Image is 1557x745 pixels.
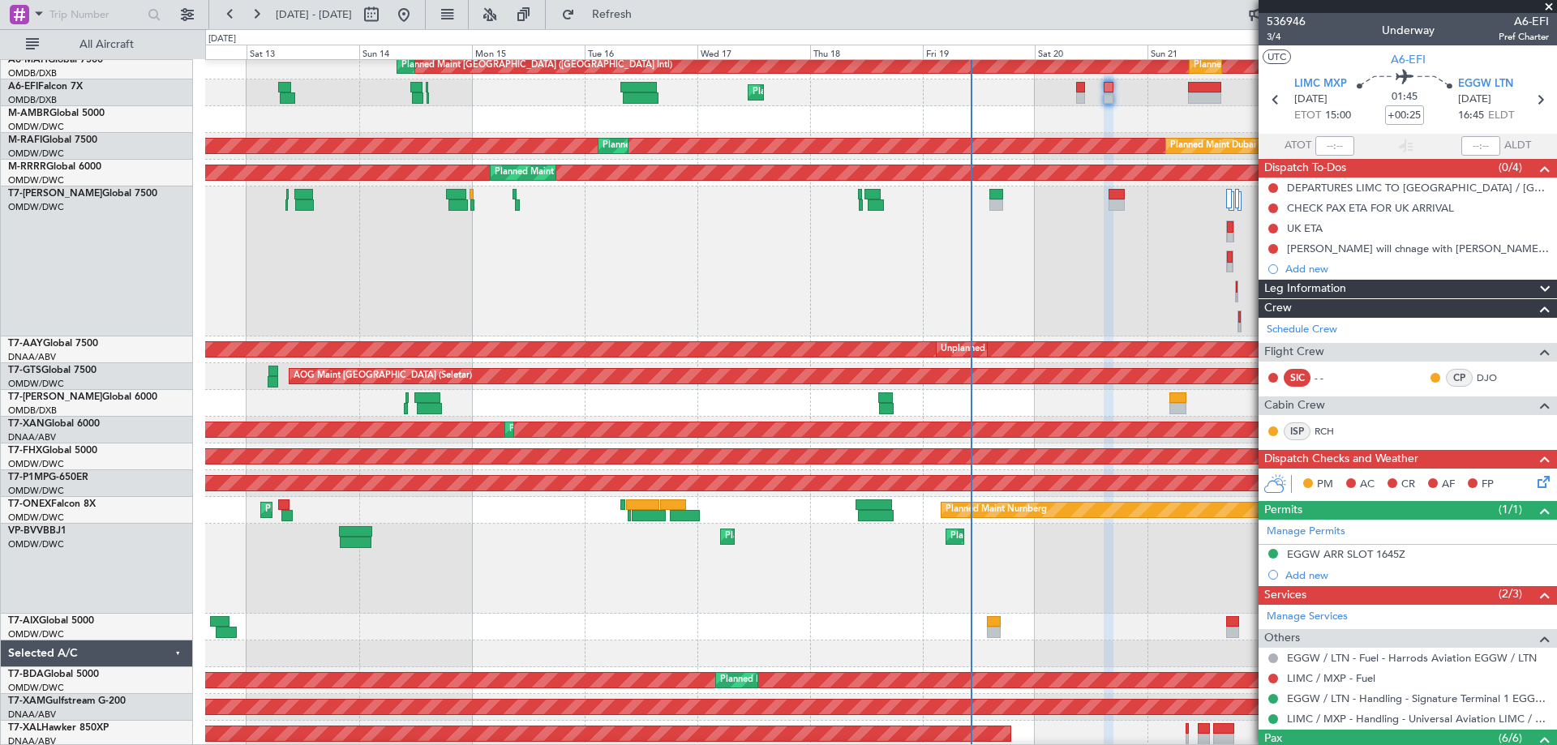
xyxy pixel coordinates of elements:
[1285,568,1549,582] div: Add new
[1458,92,1491,108] span: [DATE]
[1287,221,1323,235] div: UK ETA
[8,148,64,160] a: OMDW/DWC
[8,431,56,443] a: DNAA/ABV
[8,616,94,626] a: T7-AIXGlobal 5000
[8,162,101,172] a: M-RRRRGlobal 6000
[8,499,51,509] span: T7-ONEX
[1504,138,1531,154] span: ALDT
[1035,45,1147,59] div: Sat 20
[208,32,236,46] div: [DATE]
[1287,181,1549,195] div: DEPARTURES LIMC TO [GEOGRAPHIC_DATA] / [GEOGRAPHIC_DATA] - FILE VIA [GEOGRAPHIC_DATA]
[8,696,126,706] a: T7-XAMGulfstream G-200
[1267,609,1348,625] a: Manage Services
[8,55,48,65] span: A6-MAH
[8,670,44,679] span: T7-BDA
[1499,159,1522,176] span: (0/4)
[1267,524,1345,540] a: Manage Permits
[753,80,1008,105] div: Planned Maint [GEOGRAPHIC_DATA] ([GEOGRAPHIC_DATA])
[8,709,56,721] a: DNAA/ABV
[276,7,352,22] span: [DATE] - [DATE]
[8,109,49,118] span: M-AMBR
[578,9,646,20] span: Refresh
[1392,89,1418,105] span: 01:45
[1284,369,1310,387] div: SIC
[8,94,57,106] a: OMDB/DXB
[603,134,762,158] div: Planned Maint Dubai (Al Maktoum Intl)
[923,45,1036,59] div: Fri 19
[1315,424,1351,439] a: RCH
[1315,136,1354,156] input: --:--
[1287,671,1375,685] a: LIMC / MXP - Fuel
[810,45,923,59] div: Thu 18
[1488,108,1514,124] span: ELDT
[8,512,64,524] a: OMDW/DWC
[1442,477,1455,493] span: AF
[8,366,41,375] span: T7-GTS
[1446,369,1473,387] div: CP
[495,161,654,185] div: Planned Maint Dubai (Al Maktoum Intl)
[8,174,64,186] a: OMDW/DWC
[509,417,669,442] div: Planned Maint Dubai (Al Maktoum Intl)
[1264,280,1346,298] span: Leg Information
[8,366,97,375] a: T7-GTSGlobal 7500
[8,446,97,456] a: T7-FHXGlobal 5000
[8,538,64,550] a: OMDW/DWC
[8,473,88,482] a: T7-P1MPG-650ER
[1264,629,1300,648] span: Others
[8,446,42,456] span: T7-FHX
[401,54,672,78] div: Planned Maint [GEOGRAPHIC_DATA] ([GEOGRAPHIC_DATA] Intl)
[1287,651,1537,665] a: EGGW / LTN - Fuel - Harrods Aviation EGGW / LTN
[472,45,585,59] div: Mon 15
[1194,54,1465,78] div: Planned Maint [GEOGRAPHIC_DATA] ([GEOGRAPHIC_DATA] Intl)
[8,670,99,679] a: T7-BDAGlobal 5000
[1170,134,1330,158] div: Planned Maint Dubai (Al Maktoum Intl)
[8,189,157,199] a: T7-[PERSON_NAME]Global 7500
[42,39,171,50] span: All Aircraft
[8,526,43,536] span: VP-BVV
[725,524,885,549] div: Planned Maint Dubai (Al Maktoum Intl)
[1499,30,1549,44] span: Pref Charter
[8,339,98,349] a: T7-AAYGlobal 7500
[1315,370,1351,385] div: - -
[1325,108,1351,124] span: 15:00
[8,628,64,640] a: OMDW/DWC
[1401,477,1415,493] span: CR
[1264,501,1302,520] span: Permits
[49,2,143,27] input: Trip Number
[1287,712,1549,726] a: LIMC / MXP - Handling - Universal Aviation LIMC / MXP
[1382,22,1435,39] div: Underway
[1294,76,1347,92] span: LIMC MXP
[1285,138,1311,154] span: ATOT
[8,419,100,429] a: T7-XANGlobal 6000
[1264,299,1292,318] span: Crew
[294,364,472,388] div: AOG Maint [GEOGRAPHIC_DATA] (Seletar)
[8,405,57,417] a: OMDB/DXB
[1284,422,1310,440] div: ISP
[1267,322,1337,338] a: Schedule Crew
[18,32,176,58] button: All Aircraft
[720,668,880,692] div: Planned Maint Dubai (Al Maktoum Intl)
[1267,30,1306,44] span: 3/4
[8,351,56,363] a: DNAA/ABV
[1287,242,1549,255] div: [PERSON_NAME] will chnage with [PERSON_NAME] in LIMC
[1458,76,1513,92] span: EGGW LTN
[8,392,102,402] span: T7-[PERSON_NAME]
[1285,262,1549,276] div: Add new
[1458,108,1484,124] span: 16:45
[8,339,43,349] span: T7-AAY
[8,499,96,509] a: T7-ONEXFalcon 8X
[1287,691,1549,705] a: EGGW / LTN - Handling - Signature Terminal 1 EGGW / LTN
[8,82,38,92] span: A6-EFI
[8,109,105,118] a: M-AMBRGlobal 5000
[1499,501,1522,518] span: (1/1)
[8,473,49,482] span: T7-P1MP
[8,485,64,497] a: OMDW/DWC
[941,337,1181,362] div: Unplanned Maint [GEOGRAPHIC_DATA] (Al Maktoum Intl)
[8,189,102,199] span: T7-[PERSON_NAME]
[8,723,41,733] span: T7-XAL
[8,458,64,470] a: OMDW/DWC
[1391,51,1426,68] span: A6-EFI
[1287,201,1454,215] div: CHECK PAX ETA FOR UK ARRIVAL
[265,498,425,522] div: Planned Maint Dubai (Al Maktoum Intl)
[1287,547,1405,561] div: EGGW ARR SLOT 1645Z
